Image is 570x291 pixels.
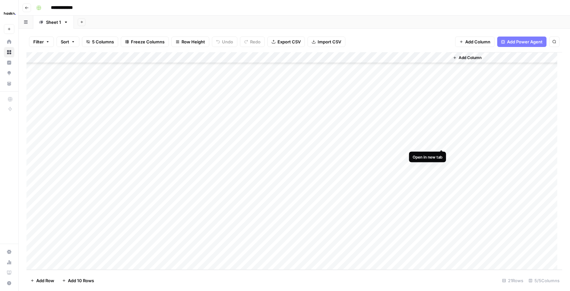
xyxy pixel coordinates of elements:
div: Sheet 1 [46,19,61,25]
div: 21 Rows [499,275,526,286]
button: Add Column [455,37,495,47]
span: Add Column [465,38,490,45]
span: Sort [61,38,69,45]
span: Export CSV [277,38,301,45]
button: 5 Columns [82,37,118,47]
button: Undo [212,37,237,47]
a: Browse [4,47,14,57]
a: Learning Hub [4,268,14,278]
button: Redo [240,37,265,47]
button: Export CSV [267,37,305,47]
a: Usage [4,257,14,268]
div: 5/5 Columns [526,275,562,286]
span: Add 10 Rows [68,277,94,284]
button: Sort [56,37,79,47]
button: Add Column [450,54,484,62]
button: Add Power Agent [497,37,546,47]
div: Open in new tab [413,154,443,160]
span: Add Row [36,277,54,284]
span: Add Power Agent [507,38,543,45]
a: Sheet 1 [33,16,74,29]
a: Settings [4,247,14,257]
button: Import CSV [308,37,345,47]
a: Insights [4,57,14,68]
span: Row Height [182,38,205,45]
span: Freeze Columns [131,38,165,45]
a: Opportunities [4,68,14,78]
button: Freeze Columns [121,37,169,47]
button: Add Row [26,275,58,286]
span: Filter [33,38,44,45]
button: Help + Support [4,278,14,288]
span: Add Column [459,55,482,61]
span: 5 Columns [92,38,114,45]
img: Haskn Logo [4,8,16,19]
button: Add 10 Rows [58,275,98,286]
span: Import CSV [318,38,341,45]
span: Redo [250,38,261,45]
button: Row Height [171,37,209,47]
a: Home [4,37,14,47]
span: Undo [222,38,233,45]
button: Workspace: Haskn [4,5,14,22]
a: Your Data [4,78,14,89]
button: Filter [29,37,54,47]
